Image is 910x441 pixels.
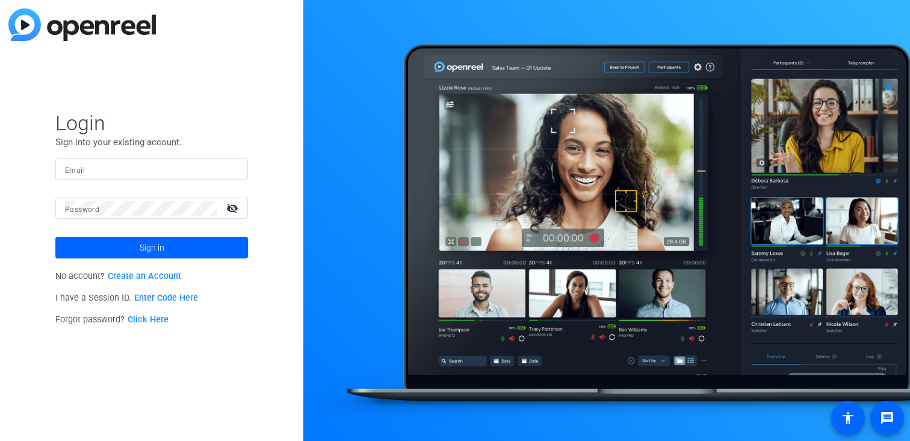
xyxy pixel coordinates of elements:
[55,314,169,325] span: Forgot password?
[55,293,198,303] span: I have a Session ID.
[55,271,181,281] span: No account?
[55,136,248,149] p: Sign into your existing account.
[140,233,164,263] span: Sign in
[134,293,198,303] a: Enter Code Here
[128,314,169,325] a: Click Here
[65,166,85,175] mat-label: Email
[8,8,156,41] img: blue-gradient.svg
[65,162,238,177] input: Enter Email Address
[880,411,894,425] mat-icon: message
[55,110,248,136] span: Login
[65,205,99,214] mat-label: Password
[841,411,855,425] mat-icon: accessibility
[219,199,248,217] mat-icon: visibility_off
[55,237,248,258] button: Sign in
[108,271,181,281] a: Create an Account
